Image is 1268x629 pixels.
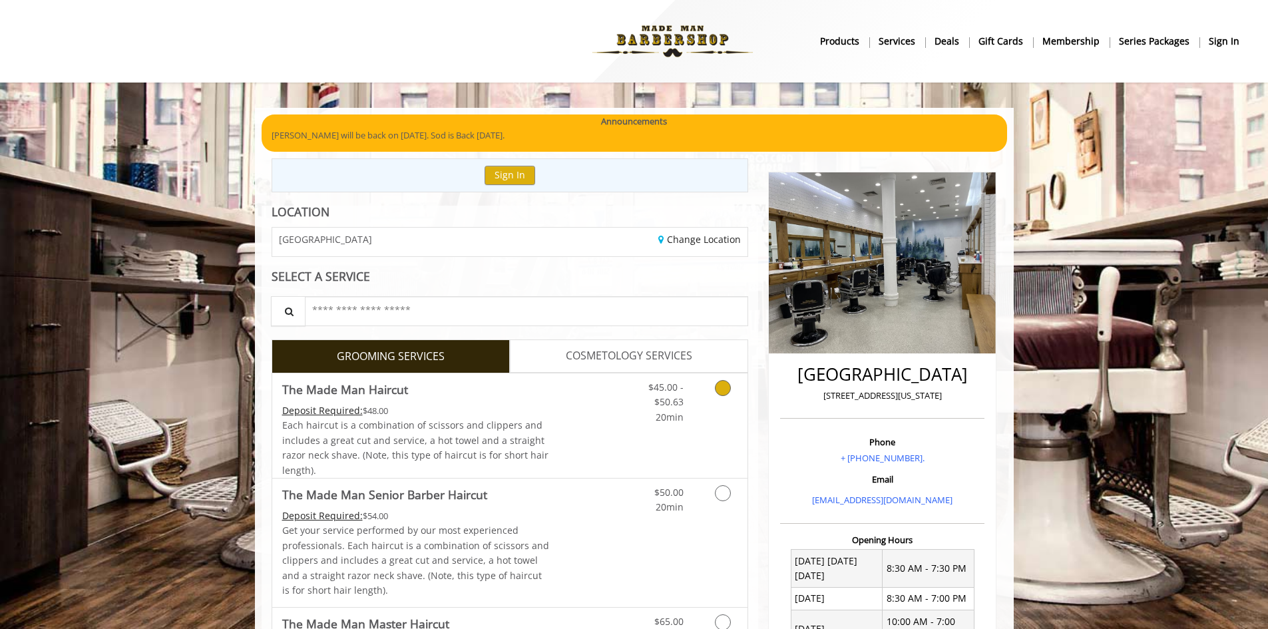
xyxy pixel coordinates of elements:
[282,509,363,522] span: This service needs some Advance to be paid before we block your appointment
[879,34,915,49] b: Services
[935,34,959,49] b: Deals
[1033,31,1110,51] a: MembershipMembership
[783,437,981,447] h3: Phone
[656,411,684,423] span: 20min
[279,234,372,244] span: [GEOGRAPHIC_DATA]
[1119,34,1189,49] b: Series packages
[601,114,667,128] b: Announcements
[282,380,408,399] b: The Made Man Haircut
[820,34,859,49] b: products
[282,509,550,523] div: $54.00
[925,31,969,51] a: DealsDeals
[654,486,684,499] span: $50.00
[282,485,487,504] b: The Made Man Senior Barber Haircut
[1209,34,1239,49] b: sign in
[282,523,550,598] p: Get your service performed by our most experienced professionals. Each haircut is a combination o...
[272,128,997,142] p: [PERSON_NAME] will be back on [DATE]. Sod is Back [DATE].
[272,204,329,220] b: LOCATION
[1110,31,1199,51] a: Series packagesSeries packages
[1042,34,1100,49] b: Membership
[869,31,925,51] a: ServicesServices
[783,389,981,403] p: [STREET_ADDRESS][US_STATE]
[783,365,981,384] h2: [GEOGRAPHIC_DATA]
[883,587,974,610] td: 8:30 AM - 7:00 PM
[658,233,741,246] a: Change Location
[883,550,974,588] td: 8:30 AM - 7:30 PM
[648,381,684,408] span: $45.00 - $50.63
[282,403,550,418] div: $48.00
[1199,31,1249,51] a: sign insign in
[812,494,952,506] a: [EMAIL_ADDRESS][DOMAIN_NAME]
[841,452,925,464] a: + [PHONE_NUMBER].
[783,475,981,484] h3: Email
[656,501,684,513] span: 20min
[282,404,363,417] span: This service needs some Advance to be paid before we block your appointment
[654,615,684,628] span: $65.00
[791,587,883,610] td: [DATE]
[780,535,984,544] h3: Opening Hours
[271,296,306,326] button: Service Search
[581,5,764,78] img: Made Man Barbershop logo
[969,31,1033,51] a: Gift cardsgift cards
[337,348,445,365] span: GROOMING SERVICES
[272,270,749,283] div: SELECT A SERVICE
[811,31,869,51] a: Productsproducts
[485,166,535,185] button: Sign In
[978,34,1023,49] b: gift cards
[566,347,692,365] span: COSMETOLOGY SERVICES
[282,419,548,476] span: Each haircut is a combination of scissors and clippers and includes a great cut and service, a ho...
[791,550,883,588] td: [DATE] [DATE] [DATE]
